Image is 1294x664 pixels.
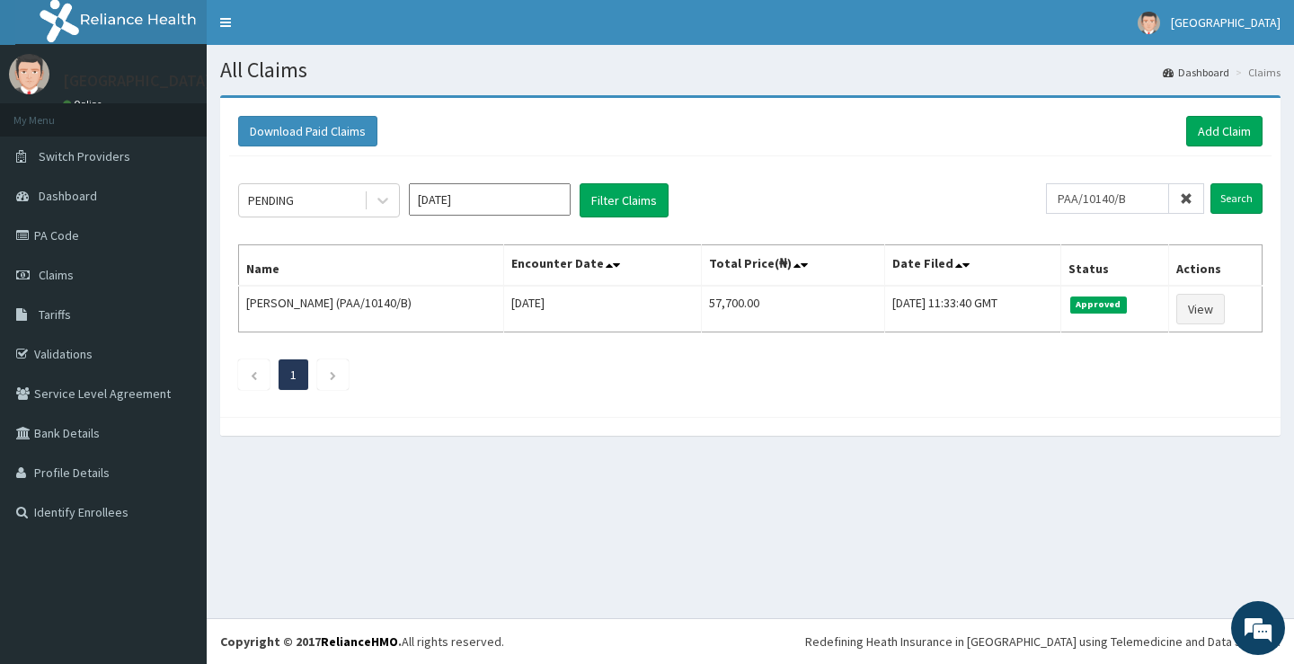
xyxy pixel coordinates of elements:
td: [DATE] 11:33:40 GMT [884,286,1061,332]
div: Redefining Heath Insurance in [GEOGRAPHIC_DATA] using Telemedicine and Data Science! [805,633,1281,651]
textarea: Type your message and hit 'Enter' [9,459,342,522]
th: Encounter Date [503,245,701,287]
input: Search [1210,183,1263,214]
a: Online [63,98,106,111]
td: [DATE] [503,286,701,332]
button: Download Paid Claims [238,116,377,146]
li: Claims [1231,65,1281,80]
a: Dashboard [1163,65,1229,80]
a: Add Claim [1186,116,1263,146]
span: Approved [1070,297,1127,313]
input: Search by HMO ID [1046,183,1169,214]
div: Minimize live chat window [295,9,338,52]
span: Claims [39,267,74,283]
span: Switch Providers [39,148,130,164]
th: Total Price(₦) [701,245,884,287]
input: Select Month and Year [409,183,571,216]
img: d_794563401_company_1708531726252_794563401 [33,90,73,135]
span: Tariffs [39,306,71,323]
td: 57,700.00 [701,286,884,332]
span: We're online! [104,210,248,392]
p: [GEOGRAPHIC_DATA] [63,73,211,89]
th: Actions [1168,245,1262,287]
th: Status [1061,245,1169,287]
a: RelianceHMO [321,633,398,650]
div: Chat with us now [93,101,302,124]
th: Date Filed [884,245,1061,287]
img: User Image [9,54,49,94]
a: Previous page [250,367,258,383]
a: Next page [329,367,337,383]
th: Name [239,245,504,287]
a: Page 1 is your current page [290,367,297,383]
button: Filter Claims [580,183,669,217]
img: User Image [1138,12,1160,34]
h1: All Claims [220,58,1281,82]
td: [PERSON_NAME] (PAA/10140/B) [239,286,504,332]
span: [GEOGRAPHIC_DATA] [1171,14,1281,31]
footer: All rights reserved. [207,618,1294,664]
div: PENDING [248,191,294,209]
strong: Copyright © 2017 . [220,633,402,650]
a: View [1176,294,1225,324]
span: Dashboard [39,188,97,204]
